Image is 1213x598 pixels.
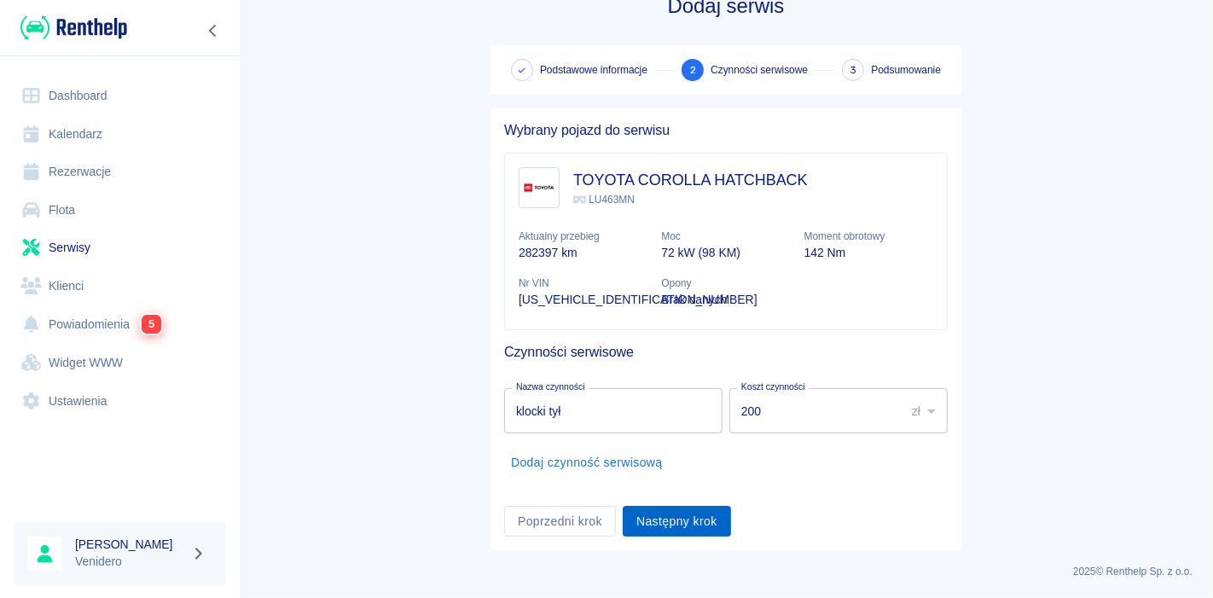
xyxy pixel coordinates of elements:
[661,244,790,262] p: 72 kW (98 KM)
[504,344,948,361] h5: Czynności serwisowe
[661,291,790,309] p: Brak danych
[573,168,808,192] h3: TOYOTA COROLLA HATCHBACK
[14,305,226,344] a: Powiadomienia5
[850,61,856,79] span: 3
[661,229,790,244] p: Moc
[804,244,933,262] p: 142 Nm
[14,229,226,267] a: Serwisy
[14,115,226,154] a: Kalendarz
[14,77,226,115] a: Dashboard
[504,447,670,479] button: Dodaj czynność serwisową
[519,229,647,244] p: Aktualny przebieg
[523,171,555,204] img: Image
[540,62,647,78] span: Podstawowe informacje
[504,506,616,537] button: Poprzedni krok
[14,191,226,229] a: Flota
[871,62,941,78] span: Podsumowanie
[504,388,723,433] input: np. Wymiana klocków hamulcowych
[661,276,790,291] p: Opony
[741,380,805,393] label: Koszt czynności
[259,564,1193,579] p: 2025 © Renthelp Sp. z o.o.
[14,267,226,305] a: Klienci
[75,553,184,571] p: Venidero
[142,315,161,334] span: 5
[711,62,808,78] span: Czynności serwisowe
[200,20,226,42] button: Zwiń nawigację
[519,276,647,291] p: Nr VIN
[14,14,127,42] a: Renthelp logo
[519,244,647,262] p: 282397 km
[14,344,226,382] a: Widget WWW
[516,380,585,393] label: Nazwa czynności
[804,229,933,244] p: Moment obrotowy
[690,61,696,79] span: 2
[504,122,948,139] h5: Wybrany pojazd do serwisu
[519,291,647,309] p: [US_VEHICLE_IDENTIFICATION_NUMBER]
[900,388,948,433] div: zł
[623,506,731,537] button: Następny krok
[573,192,808,207] p: LU463MN
[14,153,226,191] a: Rezerwacje
[14,382,226,421] a: Ustawienia
[20,14,127,42] img: Renthelp logo
[75,536,184,553] h6: [PERSON_NAME]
